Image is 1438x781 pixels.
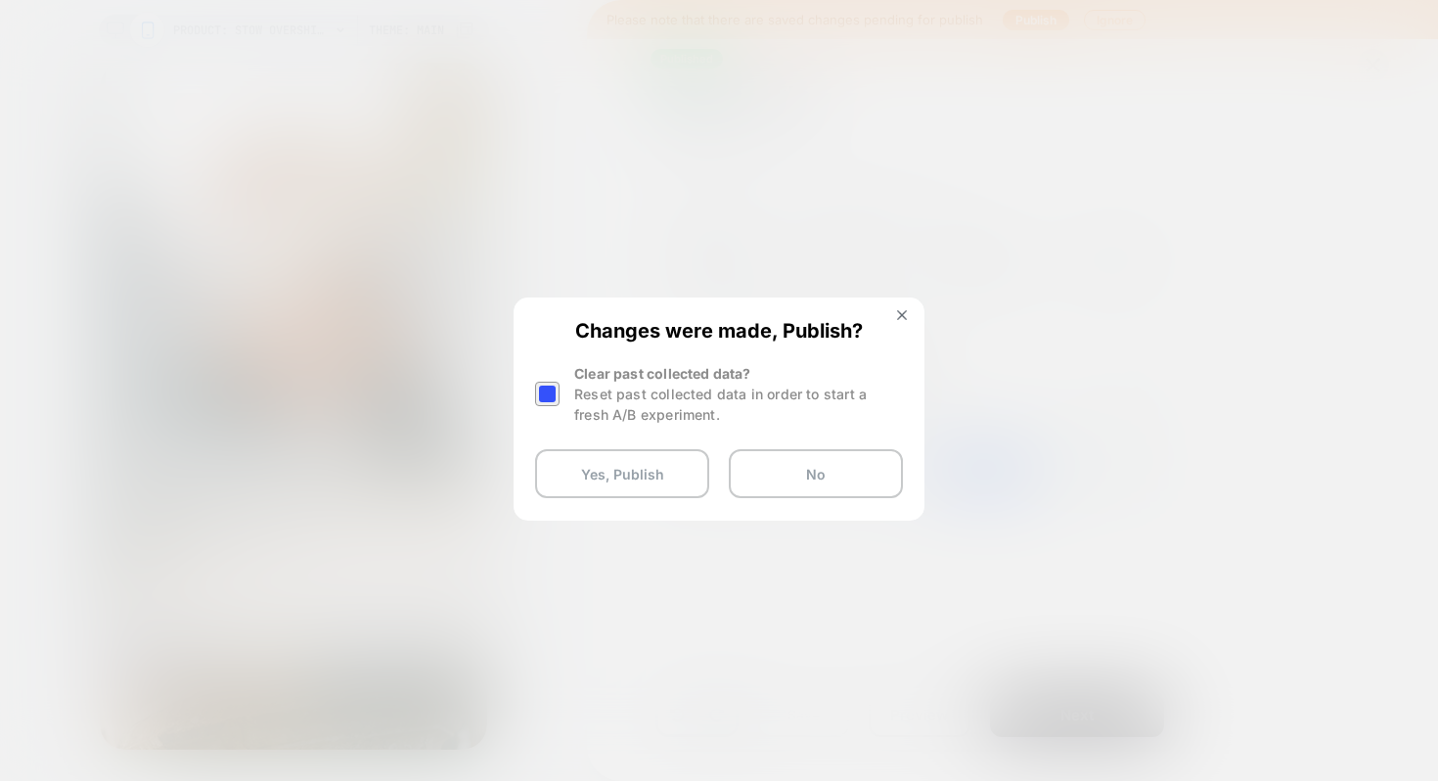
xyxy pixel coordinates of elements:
[574,363,903,425] div: Clear past collected data?
[574,384,903,425] div: Reset past collected data in order to start a fresh A/B experiment.
[729,449,903,498] button: No
[535,319,903,339] span: Changes were made, Publish?
[535,449,709,498] button: Yes, Publish
[897,310,907,320] img: close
